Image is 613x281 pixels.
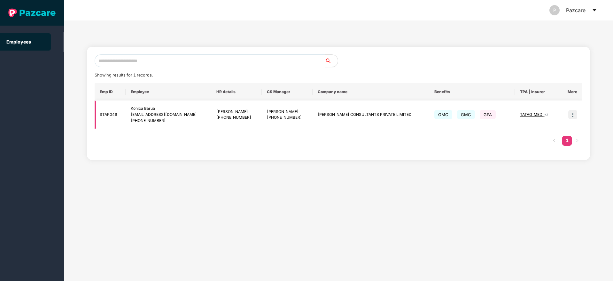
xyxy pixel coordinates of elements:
[552,139,556,142] span: left
[6,39,31,44] a: Employees
[558,83,582,100] th: More
[131,118,206,124] div: [PHONE_NUMBER]
[549,136,559,146] button: left
[572,136,582,146] li: Next Page
[572,136,582,146] button: right
[480,110,496,119] span: GPA
[313,100,430,129] td: [PERSON_NAME] CONSULTANTS PRIVATE LIMITED
[568,110,577,119] img: icon
[95,83,126,100] th: Emp ID
[544,113,548,116] span: + 2
[592,8,597,13] span: caret-down
[267,109,307,115] div: [PERSON_NAME]
[313,83,430,100] th: Company name
[95,100,126,129] td: STAR049
[262,83,312,100] th: CS Manager
[131,112,206,118] div: [EMAIL_ADDRESS][DOMAIN_NAME]
[434,110,452,119] span: GMC
[553,5,556,15] span: P
[457,110,475,119] span: GMC
[325,54,338,67] button: search
[515,83,558,100] th: TPA | Insurer
[562,136,572,145] a: 1
[575,139,579,142] span: right
[429,83,515,100] th: Benefits
[216,109,257,115] div: [PERSON_NAME]
[211,83,262,100] th: HR details
[95,73,153,77] span: Showing results for 1 records.
[131,106,206,112] div: Konica Barua
[562,136,572,146] li: 1
[549,136,559,146] li: Previous Page
[325,58,338,63] span: search
[216,115,257,121] div: [PHONE_NUMBER]
[267,115,307,121] div: [PHONE_NUMBER]
[126,83,211,100] th: Employee
[520,112,544,117] span: TATAG_MEDI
